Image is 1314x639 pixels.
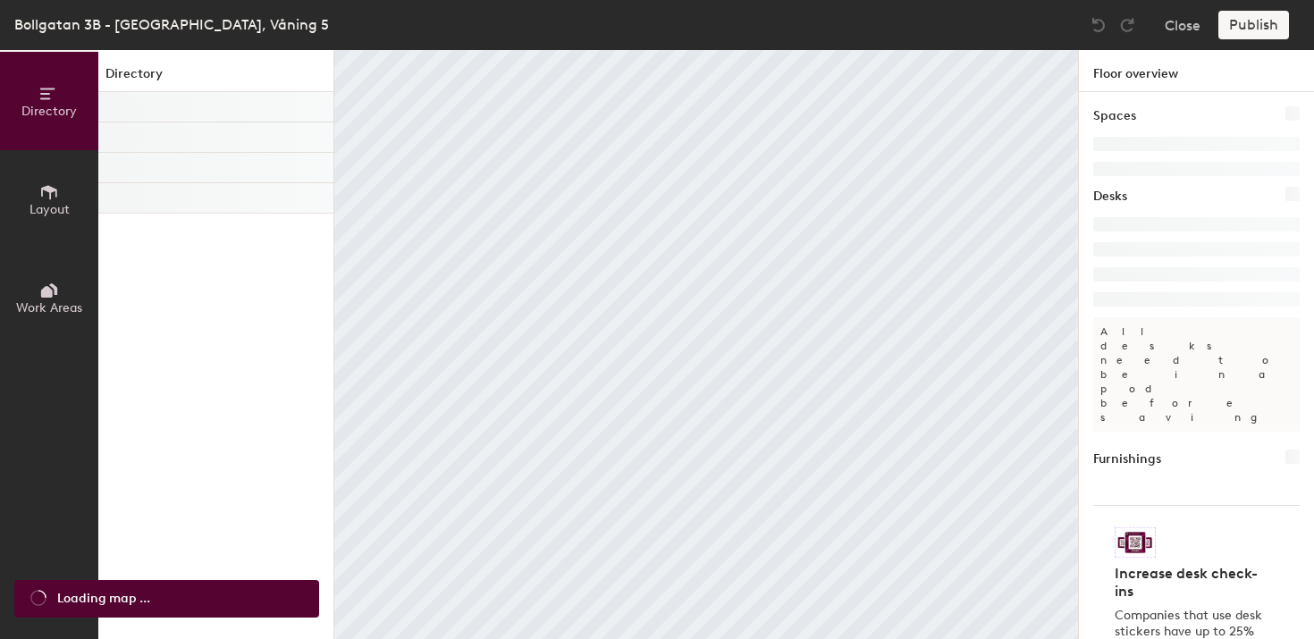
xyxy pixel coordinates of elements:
[1165,11,1200,39] button: Close
[14,13,329,36] div: Bollgatan 3B - [GEOGRAPHIC_DATA], Våning 5
[1093,106,1136,126] h1: Spaces
[1118,16,1136,34] img: Redo
[29,202,70,217] span: Layout
[57,589,150,609] span: Loading map ...
[1115,527,1156,558] img: Sticker logo
[1090,16,1108,34] img: Undo
[1093,317,1300,432] p: All desks need to be in a pod before saving
[98,64,333,92] h1: Directory
[16,300,82,315] span: Work Areas
[1079,50,1314,92] h1: Floor overview
[334,50,1078,639] canvas: Map
[1093,187,1127,206] h1: Desks
[1115,565,1268,601] h4: Increase desk check-ins
[1093,450,1161,469] h1: Furnishings
[21,104,77,119] span: Directory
